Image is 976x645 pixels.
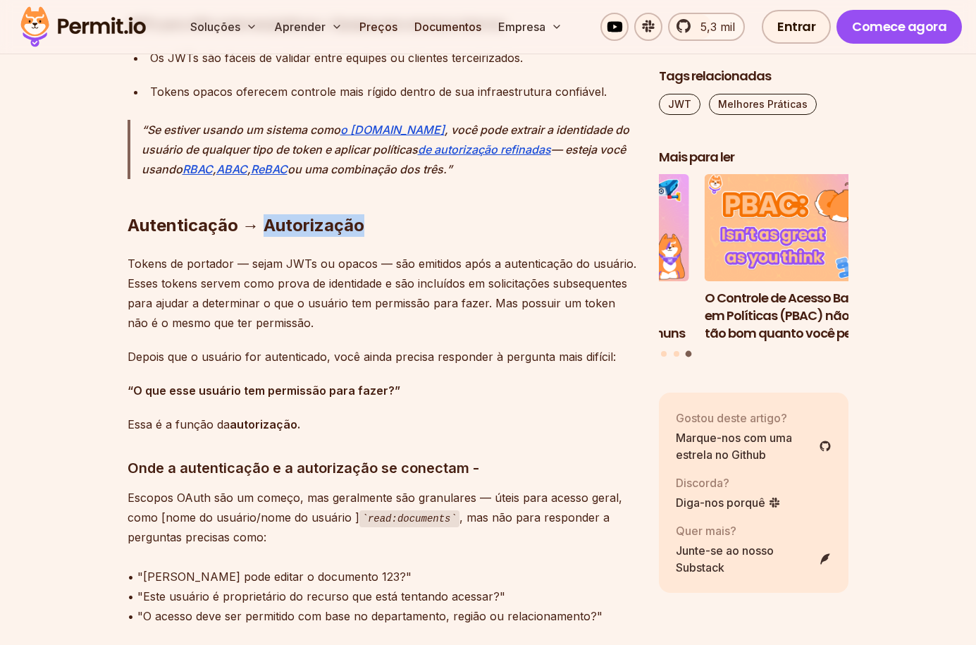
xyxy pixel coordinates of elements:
[493,13,568,41] button: Empresa
[709,94,817,115] a: Melhores Práticas
[659,175,849,360] div: Postagens
[128,570,412,584] font: • "[PERSON_NAME] pode editar o documento 123?"
[128,417,230,431] font: Essa é a função da
[128,460,479,477] font: Onde a autenticação e a autorização se conectam -
[147,123,340,137] font: Se estiver usando um sistema como
[659,67,771,85] font: Tags relacionadas
[354,13,403,41] a: Preços
[498,20,545,34] font: Empresa
[128,383,400,398] font: “O que esse usuário tem permissão para fazer?”
[185,13,263,41] button: Soluções
[499,175,689,343] li: 2 de 3
[213,162,216,176] font: ,
[14,3,152,51] img: Logotipo da permissão
[128,491,622,524] font: Escopos OAuth são um começo, mas geralmente são granulares — úteis para acesso geral, como [nome ...
[183,162,213,176] a: RBAC
[128,350,616,364] font: Depois que o usuário for autenticado, você ainda precisa responder à pergunta mais difícil:
[762,10,831,44] a: Entrar
[128,215,364,235] font: Autenticação → Autorização
[676,524,736,538] font: Quer mais?
[216,162,247,176] a: ABAC
[418,142,551,156] a: de autorização refinadas
[230,417,300,431] font: autorização.
[409,13,487,41] a: Documentos
[668,98,691,110] font: JWT
[359,510,459,527] code: read:documents
[247,162,251,176] font: ,
[288,162,447,176] font: ou uma combinação dos três.
[268,13,348,41] button: Aprender
[705,175,895,343] li: 3 de 3
[190,20,240,34] font: Soluções
[705,175,895,343] a: O Controle de Acesso Baseado em Políticas (PBAC) não é tão bom quanto você pensaO Controle de Ace...
[340,123,445,137] a: o [DOMAIN_NAME]
[852,18,946,35] font: Comece agora
[142,123,629,156] font: , você pode extrair a identidade do usuário de qualquer tipo de token e aplicar políticas
[150,85,607,99] font: Tokens opacos oferecem controle mais rígido dentro de sua infraestrutura confiável.
[836,10,962,44] a: Comece agora
[142,142,626,176] font: — esteja você usando
[659,148,734,166] font: Mais para ler
[661,351,667,357] button: Ir para o slide 1
[659,94,700,115] a: JWT
[150,51,523,65] font: Os JWTs são fáceis de validar entre equipes ou clientes terceirizados.
[414,20,481,34] font: Documentos
[718,98,808,110] font: Melhores Práticas
[705,175,895,282] img: O Controle de Acesso Baseado em Políticas (PBAC) não é tão bom quanto você pensa
[359,20,397,34] font: Preços
[128,257,636,330] font: Tokens de portador — sejam JWTs ou opacos — são emitidos após a autenticação do usuário. Esses to...
[676,411,787,425] font: Gostou deste artigo?
[668,13,745,41] a: 5,3 mil
[128,589,505,603] font: • "Este usuário é proprietário do recurso que está tentando acessar?"
[777,18,815,35] font: Entrar
[676,542,832,576] a: Junte-se ao nosso Substack
[499,175,689,282] img: Como usar JWTs para autorização: práticas recomendadas e erros comuns
[251,162,288,176] a: ReBAC
[274,20,326,34] font: Aprender
[128,609,603,623] font: • "O acesso deve ser permitido com base no departamento, região ou relacionamento?"
[674,351,679,357] button: Ir para o slide 2
[676,494,781,511] a: Diga-nos porquê
[705,289,887,342] font: O Controle de Acesso Baseado em Políticas (PBAC) não é tão bom quanto você pensa
[686,351,692,357] button: Vá para o slide 3
[676,429,832,463] a: Marque-nos com uma estrela no Github
[700,20,735,34] font: 5,3 mil
[676,476,729,490] font: Discorda?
